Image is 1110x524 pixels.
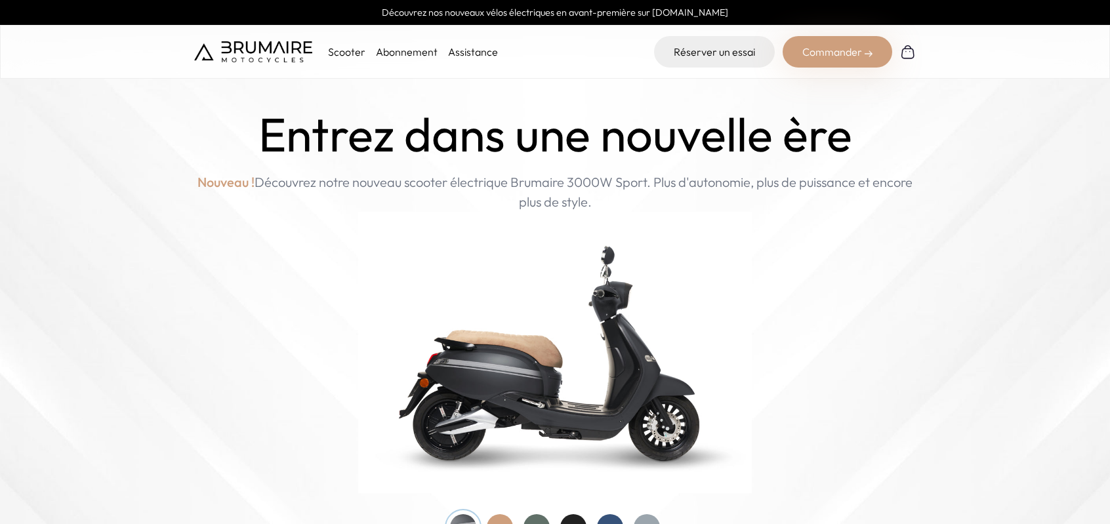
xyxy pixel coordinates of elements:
[328,44,365,60] p: Scooter
[194,172,916,212] p: Découvrez notre nouveau scooter électrique Brumaire 3000W Sport. Plus d'autonomie, plus de puissa...
[258,108,852,162] h1: Entrez dans une nouvelle ère
[197,172,255,192] span: Nouveau !
[448,45,498,58] a: Assistance
[376,45,438,58] a: Abonnement
[783,36,892,68] div: Commander
[194,41,312,62] img: Brumaire Motocycles
[900,44,916,60] img: Panier
[654,36,775,68] a: Réserver un essai
[865,50,873,58] img: right-arrow-2.png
